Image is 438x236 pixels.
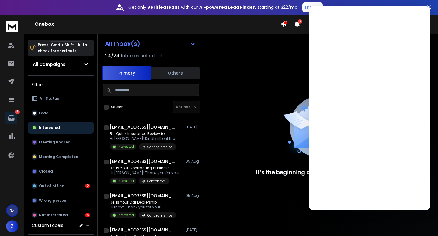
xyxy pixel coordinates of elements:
[39,111,49,116] p: Lead
[39,154,78,159] p: Meeting Completed
[6,21,18,32] img: logo
[302,2,323,12] button: Try Now
[28,151,94,163] button: Meeting Completed
[186,193,199,198] p: 05 Aug
[118,179,134,183] p: Interested
[105,41,140,47] h1: All Inbox(s)
[40,96,59,101] p: All Status
[85,213,90,217] div: 5
[118,144,134,149] p: Interested
[28,194,94,207] button: Wrong person
[33,61,65,67] h1: All Campaigns
[28,136,94,148] button: Meeting Booked
[199,4,256,10] strong: AI-powered Lead Finder,
[110,205,176,210] p: Hi there! Thank you for your
[28,80,94,89] h3: Filters
[6,220,18,232] button: Z
[186,228,199,232] p: [DATE]
[15,110,20,114] p: 7
[256,168,387,177] p: It’s the beginning of a legendary conversation
[39,198,66,203] p: Wrong person
[110,124,177,130] h1: [EMAIL_ADDRESS][DOMAIN_NAME]
[38,42,87,54] p: Press to check for shortcuts.
[50,41,81,48] span: Cmd + Shift + k
[35,21,281,28] h1: Onebox
[151,66,200,80] button: Others
[186,125,199,130] p: [DATE]
[28,58,94,70] button: All Campaigns
[147,213,172,218] p: Car dealerships
[304,4,321,10] p: Try Now
[121,52,162,59] h3: Inboxes selected
[102,66,151,80] button: Primary
[110,227,177,233] h1: [EMAIL_ADDRESS][DOMAIN_NAME] +1
[100,38,200,50] button: All Inbox(s)
[110,158,177,164] h1: [EMAIL_ADDRESS][DOMAIN_NAME]
[110,166,179,170] p: Re: Is Your Contracting Business
[148,4,180,10] strong: verified leads
[298,19,302,24] span: 2
[186,159,199,164] p: 05 Aug
[110,136,176,141] p: Hi [PERSON_NAME]! Kindly fill out the
[32,222,63,228] h3: Custom Labels
[147,145,172,149] p: Car dealerships
[28,122,94,134] button: Interested
[110,193,177,199] h1: [EMAIL_ADDRESS][DOMAIN_NAME]
[147,179,166,184] p: Contractors
[309,6,430,210] iframe: Intercom live chat
[39,169,53,174] p: Closed
[39,213,68,217] p: Not Interested
[110,170,179,175] p: Hi [PERSON_NAME]! Thank you for your
[118,213,134,217] p: Interested
[105,52,120,59] span: 24 / 24
[28,165,94,177] button: Closed
[111,105,123,110] label: Select
[110,131,176,136] p: Re: Quick Insurance Review for
[39,140,71,145] p: Meeting Booked
[85,184,90,188] div: 2
[39,184,64,188] p: Out of office
[28,107,94,119] button: Lead
[128,4,297,10] p: Get only with our starting at $22/mo
[28,209,94,221] button: Not Interested5
[110,200,176,205] p: Re: Is Your Car Dealership
[28,180,94,192] button: Out of office2
[416,215,430,230] iframe: Intercom live chat
[28,93,94,105] button: All Status
[5,112,17,124] a: 7
[39,125,60,130] p: Interested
